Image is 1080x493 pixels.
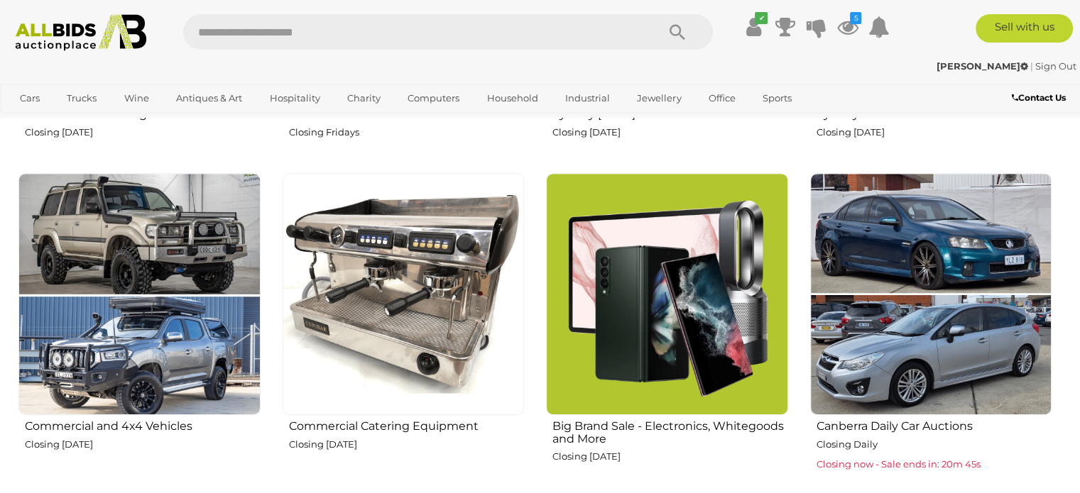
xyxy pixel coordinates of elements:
a: Sign Out [1035,60,1076,72]
i: 5 [850,12,861,24]
b: Contact Us [1012,92,1066,103]
a: Office [699,87,745,110]
h2: Big Brand Sale - Electronics, Whitegoods and More [552,416,788,445]
a: [PERSON_NAME] [937,60,1030,72]
a: Charity [338,87,390,110]
img: Commercial Catering Equipment [283,173,525,415]
p: Closing [DATE] [25,124,261,140]
h2: Commercial and 4x4 Vehicles [25,416,261,433]
a: Sports [753,87,801,110]
a: Commercial and 4x4 Vehicles Closing [DATE] [18,172,261,486]
a: Contact Us [1012,90,1069,106]
p: Closing Daily [817,436,1052,453]
a: Household [478,87,547,110]
a: Hospitality [261,87,329,110]
p: Closing [DATE] [552,124,788,140]
i: ✔ [755,12,768,24]
p: Closing [DATE] [817,124,1052,140]
p: Closing [DATE] [552,448,788,465]
a: Cars [11,87,49,110]
a: Wine [115,87,158,110]
a: [GEOGRAPHIC_DATA] [11,110,130,133]
a: ✔ [743,14,764,40]
h2: Canberra Daily Car Auctions [817,416,1052,433]
span: | [1030,60,1033,72]
button: Search [642,14,713,50]
a: Industrial [556,87,619,110]
a: 5 [836,14,858,40]
img: Allbids.com.au [8,14,154,51]
img: Canberra Daily Car Auctions [810,173,1052,415]
a: Commercial Catering Equipment Closing [DATE] [282,172,525,486]
p: Closing [DATE] [289,436,525,453]
p: Closing Fridays [289,124,525,140]
a: Big Brand Sale - Electronics, Whitegoods and More Closing [DATE] [545,172,788,486]
p: Closing [DATE] [25,436,261,453]
a: Sell with us [976,14,1073,43]
a: Trucks [58,87,106,110]
span: Closing now - Sale ends in: 20m 45s [817,458,981,470]
a: Antiques & Art [167,87,251,110]
strong: [PERSON_NAME] [937,60,1028,72]
h2: Commercial Catering Equipment [289,416,525,433]
img: Big Brand Sale - Electronics, Whitegoods and More [546,173,788,415]
a: Jewellery [628,87,690,110]
a: Canberra Daily Car Auctions Closing Daily Closing now - Sale ends in: 20m 45s [809,172,1052,486]
img: Commercial and 4x4 Vehicles [18,173,261,415]
a: Computers [398,87,469,110]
